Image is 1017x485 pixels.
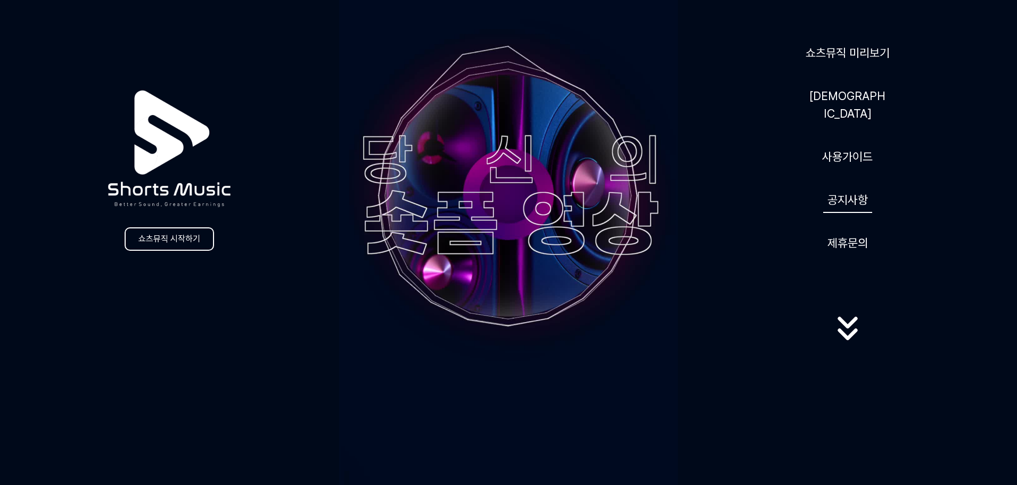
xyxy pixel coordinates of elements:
a: 쇼츠뮤직 미리보기 [801,40,894,66]
a: [DEMOGRAPHIC_DATA] [805,83,890,127]
button: 제휴문의 [823,230,872,256]
a: 쇼츠뮤직 시작하기 [125,227,214,251]
img: logo [82,62,257,236]
a: 공지사항 [823,187,872,213]
a: 사용가이드 [818,144,877,170]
